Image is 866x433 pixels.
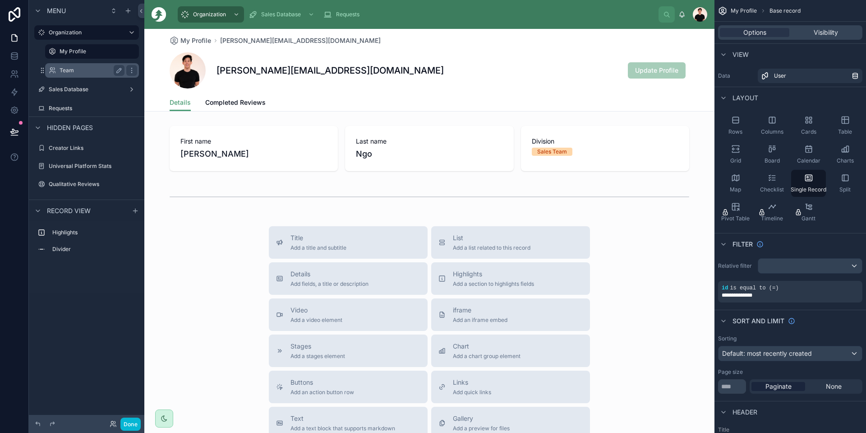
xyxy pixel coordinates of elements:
button: Done [120,418,141,431]
a: Sales Database [246,6,319,23]
span: Single Record [791,186,826,193]
a: Requests [34,101,139,116]
a: Qualitative Reviews [34,177,139,191]
label: Data [718,72,754,79]
label: Highlights [52,229,135,236]
a: My Profile [170,36,211,45]
a: Organization [178,6,244,23]
a: [PERSON_NAME][EMAIL_ADDRESS][DOMAIN_NAME] [220,36,381,45]
span: Rows [728,128,742,135]
button: Timeline [755,199,789,226]
button: Cards [791,112,826,139]
span: Cards [801,128,816,135]
span: Timeline [761,215,783,222]
button: Charts [828,141,862,168]
a: Organization [34,25,139,40]
a: Completed Reviews [205,94,266,112]
label: Sales Database [49,86,124,93]
label: Qualitative Reviews [49,181,137,188]
span: Layout [732,93,758,102]
a: Sales Database [34,82,139,97]
label: Relative filter [718,262,754,270]
span: Completed Reviews [205,98,266,107]
img: App logo [152,7,166,22]
button: Checklist [755,170,789,197]
span: Sales Database [261,11,301,18]
span: Menu [47,6,66,15]
span: None [826,382,842,391]
span: Checklist [760,186,784,193]
a: Team [45,63,139,78]
button: Calendar [791,141,826,168]
label: Creator Links [49,144,137,152]
span: Charts [837,157,854,164]
span: Paginate [765,382,792,391]
span: Details [170,98,191,107]
span: Organization [193,11,226,18]
button: Board [755,141,789,168]
span: Header [732,408,757,417]
button: Default: most recently created [718,346,862,361]
span: Gantt [802,215,815,222]
a: Requests [321,6,366,23]
span: Options [743,28,766,37]
a: Universal Platform Stats [34,159,139,173]
label: Sorting [718,335,737,342]
button: Pivot Table [718,199,753,226]
button: Map [718,170,753,197]
a: Details [170,94,191,112]
label: Universal Platform Stats [49,163,137,170]
span: Visibility [814,28,838,37]
button: Grid [718,141,753,168]
span: Base record [769,7,801,14]
span: id [722,285,728,291]
label: My Profile [60,48,134,55]
span: Default: most recently created [722,349,812,357]
button: Single Record [791,170,826,197]
span: Columns [761,128,783,135]
button: Split [828,170,862,197]
label: Organization [49,29,121,36]
a: User [758,69,862,83]
span: Pivot Table [721,215,750,222]
span: Calendar [797,157,820,164]
span: Grid [730,157,741,164]
span: is equal to (=) [730,285,778,291]
span: Requests [336,11,359,18]
a: Creator Links [34,141,139,155]
span: Map [730,186,741,193]
span: Hidden pages [47,123,93,132]
span: Filter [732,240,753,249]
span: Record view [47,206,91,215]
span: User [774,72,786,79]
div: scrollable content [29,221,144,265]
span: Sort And Limit [732,317,784,326]
span: Split [839,186,851,193]
div: scrollable content [173,5,659,24]
h1: [PERSON_NAME][EMAIL_ADDRESS][DOMAIN_NAME] [216,64,444,77]
button: Rows [718,112,753,139]
span: My Profile [180,36,211,45]
button: Gantt [791,199,826,226]
button: Table [828,112,862,139]
label: Page size [718,368,743,376]
span: My Profile [731,7,757,14]
span: View [732,50,749,59]
span: Table [838,128,852,135]
label: Team [60,67,121,74]
button: Columns [755,112,789,139]
label: Requests [49,105,137,112]
span: Board [765,157,780,164]
a: My Profile [45,44,139,59]
label: Divider [52,246,135,253]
